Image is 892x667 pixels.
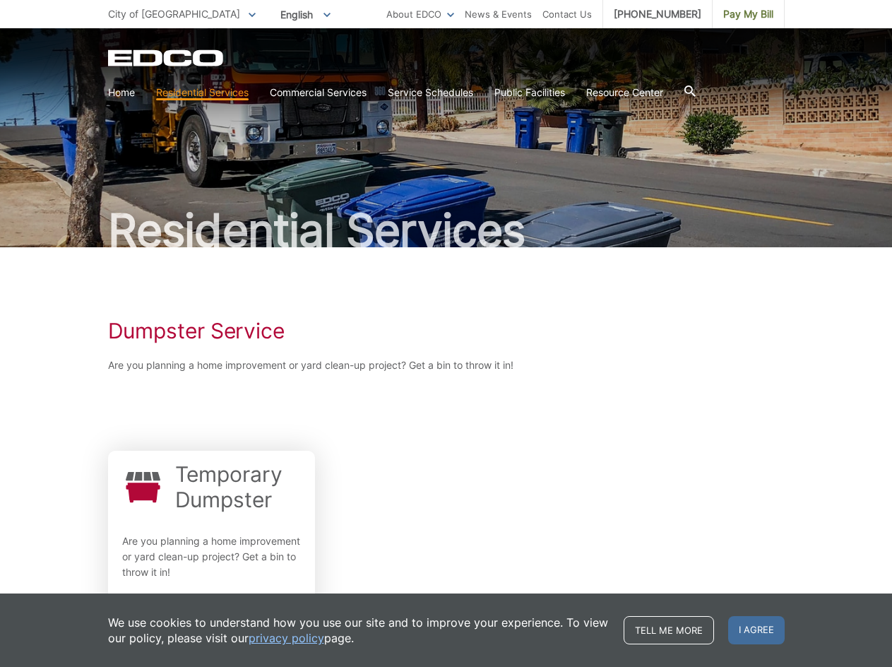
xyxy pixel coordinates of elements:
[388,85,473,100] a: Service Schedules
[108,358,785,373] p: Are you planning a home improvement or yard clean-up project? Get a bin to throw it in!
[494,85,565,100] a: Public Facilities
[723,6,773,22] span: Pay My Bill
[108,49,225,66] a: EDCD logo. Return to the homepage.
[270,3,341,26] span: English
[108,451,316,627] a: Temporary Dumpster Are you planning a home improvement or yard clean-up project? Get a bin to thr...
[108,318,785,343] h1: Dumpster Service
[386,6,454,22] a: About EDCO
[542,6,592,22] a: Contact Us
[175,461,302,512] h2: Temporary Dumpster
[108,615,609,646] p: We use cookies to understand how you use our site and to improve your experience. To view our pol...
[108,208,785,253] h2: Residential Services
[270,85,367,100] a: Commercial Services
[249,630,324,646] a: privacy policy
[465,6,532,22] a: News & Events
[108,8,240,20] span: City of [GEOGRAPHIC_DATA]
[156,85,249,100] a: Residential Services
[108,85,135,100] a: Home
[586,85,663,100] a: Resource Center
[122,533,302,580] p: Are you planning a home improvement or yard clean-up project? Get a bin to throw it in!
[728,616,785,644] span: I agree
[624,616,714,644] a: Tell me more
